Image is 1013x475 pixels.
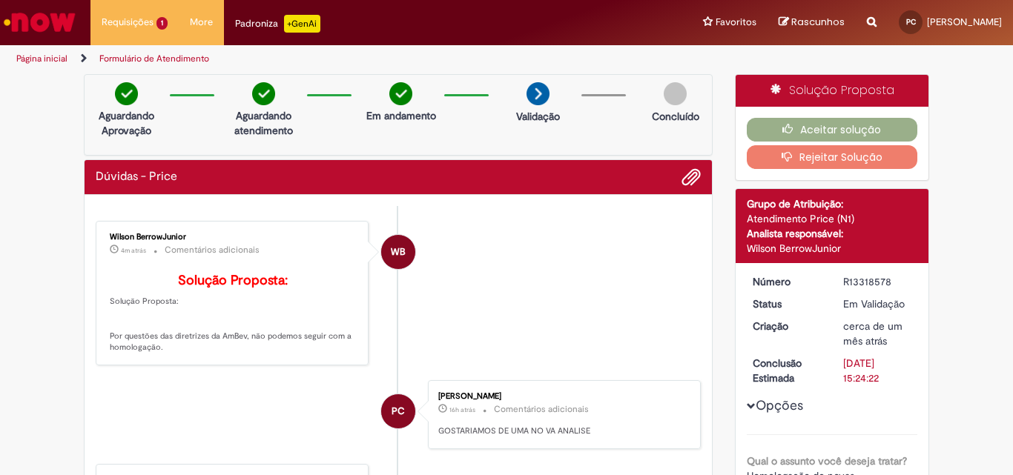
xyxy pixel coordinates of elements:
a: Página inicial [16,53,67,64]
div: 23/07/2025 20:03:42 [843,319,912,348]
button: Adicionar anexos [682,167,701,187]
span: PC [906,17,916,27]
b: Solução Proposta: [178,272,288,289]
div: R13318578 [843,274,912,289]
div: Grupo de Atribuição: [747,196,918,211]
span: Rascunhos [791,15,845,29]
p: Concluído [652,109,699,124]
p: Aguardando atendimento [228,108,300,138]
div: Em Validação [843,296,912,311]
img: img-circle-grey.png [664,82,687,105]
span: 4m atrás [121,246,146,255]
button: Aceitar solução [747,118,918,142]
small: Comentários adicionais [494,403,589,416]
span: 1 [156,17,168,30]
img: arrow-next.png [527,82,550,105]
b: Qual o assunto você deseja tratar? [747,454,907,468]
p: Em andamento [366,108,436,123]
a: Formulário de Atendimento [99,53,209,64]
span: Requisições [102,15,154,30]
div: [PERSON_NAME] [438,392,685,401]
div: Analista responsável: [747,226,918,241]
span: Favoritos [716,15,756,30]
p: GOSTARIAMOS DE UMA NO VA ANALISE [438,425,685,437]
time: 29/08/2025 09:30:29 [121,246,146,255]
span: WB [391,234,406,270]
time: 23/07/2025 20:03:42 [843,319,903,348]
div: [DATE] 15:24:22 [843,356,912,385]
div: Padroniza [235,15,320,33]
dt: Status [742,296,833,311]
div: Solução Proposta [736,75,929,107]
span: [PERSON_NAME] [927,16,1002,28]
dt: Número [742,274,833,289]
img: check-circle-green.png [252,82,275,105]
span: PC [392,393,405,429]
div: PEDRO CIRIACO [381,394,415,428]
dt: Criação [742,319,833,333]
img: check-circle-green.png [389,82,412,105]
p: +GenAi [284,15,320,33]
span: More [190,15,213,30]
button: Rejeitar Solução [747,145,918,169]
ul: Trilhas de página [11,45,664,73]
img: check-circle-green.png [115,82,138,105]
div: Wilson BerrowJunior [110,233,357,242]
div: Atendimento Price (N1) [747,211,918,226]
div: Wilson BerrowJunior [381,235,415,269]
dt: Conclusão Estimada [742,356,833,385]
time: 28/08/2025 17:21:04 [449,405,475,414]
p: Aguardando Aprovação [90,108,162,138]
p: Solução Proposta: Por questões das diretrizes da AmBev, não podemos seguir com a homologação. [110,273,357,353]
img: ServiceNow [1,7,78,37]
div: Wilson BerrowJunior [747,241,918,256]
p: Validação [516,109,560,124]
span: cerca de um mês atrás [843,319,903,348]
span: 16h atrás [449,405,475,414]
h2: Dúvidas - Price Histórico de tíquete [96,170,177,184]
small: Comentários adicionais [165,244,260,256]
a: Rascunhos [779,16,845,30]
